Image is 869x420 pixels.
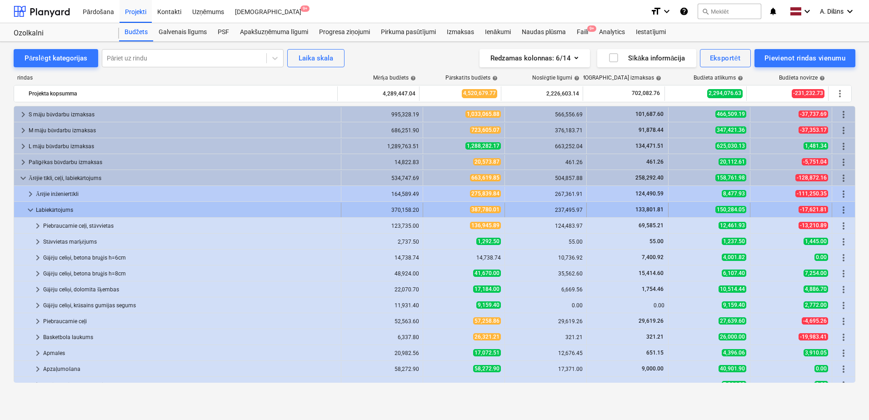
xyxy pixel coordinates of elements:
[345,127,419,134] div: 686,251.90
[587,25,596,32] span: 9+
[345,366,419,372] div: 58,272.90
[645,350,664,356] span: 651.15
[838,109,849,120] span: Vairāk darbību
[427,255,501,261] div: 14,738.74
[719,365,746,372] span: 40,901.90
[814,365,828,372] span: 0.00
[722,270,746,277] span: 6,107.40
[36,187,337,201] div: Ārējie inženiertīkli
[722,254,746,261] span: 4,001.82
[43,298,337,313] div: Gājēju celiņi, krāsains gumijas segums
[722,190,746,197] span: 8,477.93
[838,332,849,343] span: Vairāk darbību
[314,23,375,41] a: Progresa ziņojumi
[679,6,689,17] i: Zināšanu pamats
[719,285,746,293] span: 10,514.44
[795,190,828,197] span: -111,250.35
[427,382,501,388] div: 7,864.00
[722,238,746,245] span: 1,237.50
[769,6,778,17] i: notifications
[694,75,743,81] div: Budžeta atlikums
[838,220,849,231] span: Vairāk darbību
[838,141,849,152] span: Vairāk darbību
[710,52,741,64] div: Eksportēt
[715,126,746,134] span: 347,421.36
[445,75,498,81] div: Pārskatīts budžets
[473,365,501,372] span: 58,272.90
[345,318,419,325] div: 52,563.60
[715,142,746,150] span: 625,030.13
[32,268,43,279] span: keyboard_arrow_right
[345,350,419,356] div: 20,982.56
[212,23,235,41] a: PSF
[638,222,664,229] span: 69,585.21
[838,157,849,168] span: Vairāk darbību
[719,317,746,325] span: 27,639.60
[516,23,572,41] a: Naudas plūsma
[649,238,664,245] span: 55.00
[764,52,845,64] div: Pievienot rindas vienumu
[698,4,761,19] button: Meklēt
[638,270,664,276] span: 15,414.60
[479,49,590,67] button: Redzamas kolonnas:6/14
[473,349,501,356] span: 17,072.51
[32,380,43,390] span: keyboard_arrow_right
[509,175,583,181] div: 504,857.88
[715,206,746,213] span: 150,284.05
[715,174,746,181] span: 158,761.98
[18,141,29,152] span: keyboard_arrow_right
[634,206,664,213] span: 133,801.81
[465,142,501,150] span: 1,288,282.17
[345,143,419,150] div: 1,289,763.51
[722,349,746,356] span: 4,396.06
[509,286,583,293] div: 6,669.56
[119,23,153,41] a: Budžets
[792,89,824,98] span: -231,232.73
[32,236,43,247] span: keyboard_arrow_right
[509,191,583,197] div: 267,361.91
[32,332,43,343] span: keyboard_arrow_right
[641,254,664,260] span: 7,400.92
[641,365,664,372] span: 9,000.00
[43,362,337,376] div: Apzaļumošana
[441,23,479,41] a: Izmaksas
[300,5,310,12] span: 9+
[473,285,501,293] span: 17,184.00
[32,364,43,375] span: keyboard_arrow_right
[638,127,664,133] span: 91,878.44
[345,175,419,181] div: 534,747.69
[509,366,583,372] div: 17,371.00
[715,110,746,118] span: 466,509.19
[509,270,583,277] div: 35,562.60
[838,189,849,200] span: Vairāk darbību
[375,23,441,41] div: Pirkuma pasūtījumi
[43,235,337,249] div: Stāvvietas marķējums
[32,348,43,359] span: keyboard_arrow_right
[476,301,501,309] span: 9,159.40
[838,205,849,215] span: Vairāk darbību
[834,88,845,99] span: Vairāk darbību
[838,284,849,295] span: Vairāk darbību
[650,6,661,17] i: format_size
[43,346,337,360] div: Apmales
[299,52,333,64] div: Laika skala
[43,314,337,329] div: Piebraucamie ceļi
[590,302,664,309] div: 0.00
[799,333,828,340] span: -19,983.41
[43,282,337,297] div: Gājēju celiņi, dolomīta šķembas
[645,334,664,340] span: 321.21
[479,23,516,41] div: Ienākumi
[719,158,746,165] span: 20,112.61
[235,23,314,41] a: Apakšuzņēmuma līgumi
[597,49,696,67] button: Sīkāka informācija
[630,23,671,41] a: Iestatījumi
[409,75,416,81] span: help
[804,301,828,309] span: 2,772.00
[572,75,661,81] div: [DEMOGRAPHIC_DATA] izmaksas
[470,126,501,134] span: 723,605.07
[641,286,664,292] span: 1,754.46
